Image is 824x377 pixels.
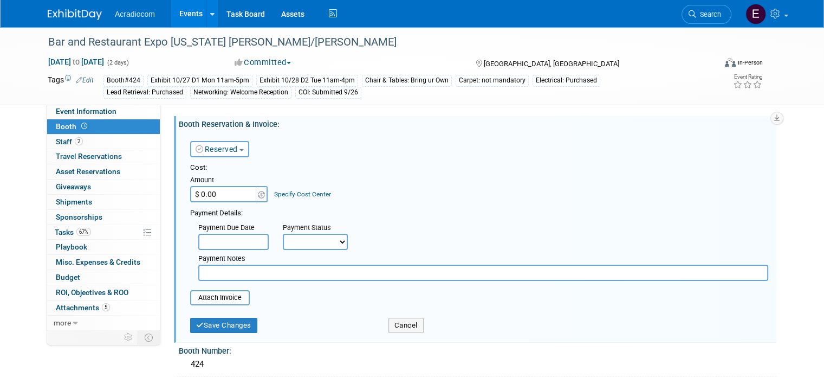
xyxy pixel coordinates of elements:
[48,74,94,99] td: Tags
[47,135,160,149] a: Staff2
[56,288,128,297] span: ROI, Objectives & ROO
[56,152,122,161] span: Travel Reservations
[283,223,355,234] div: Payment Status
[198,254,768,265] div: Payment Notes
[295,87,361,98] div: COI: Submitted 9/26
[56,122,89,131] span: Booth
[190,163,768,173] div: Cost:
[179,116,776,130] div: Booth Reservation & Invoice:
[75,137,83,145] span: 2
[47,240,160,254] a: Playbook
[456,75,529,86] div: Carpet: not mandatory
[256,75,358,86] div: Exhibit 10/28 D2 Tue 11am-4pm
[55,228,91,237] span: Tasks
[48,9,102,20] img: ExhibitDay
[44,33,702,52] div: Bar and Restaurant Expo [US_STATE] [PERSON_NAME]/[PERSON_NAME]
[119,330,138,344] td: Personalize Event Tab Strip
[725,58,736,67] img: Format-Inperson.png
[56,303,110,312] span: Attachments
[47,255,160,270] a: Misc. Expenses & Credits
[696,10,721,18] span: Search
[56,213,102,221] span: Sponsorships
[138,330,160,344] td: Toggle Event Tabs
[103,75,144,86] div: Booth#424
[47,119,160,134] a: Booth
[56,258,140,266] span: Misc. Expenses & Credits
[682,5,731,24] a: Search
[196,145,238,154] a: Reserved
[48,57,105,67] span: [DATE] [DATE]
[388,318,424,333] button: Cancel
[733,74,762,80] div: Event Rating
[47,225,160,240] a: Tasks67%
[115,10,155,18] span: Acradiocom
[533,75,600,86] div: Electrical: Purchased
[190,87,291,98] div: Networking: Welcome Reception
[56,107,116,116] span: Event Information
[103,87,186,98] div: Lead Retrieval: Purchased
[47,285,160,300] a: ROI, Objectives & ROO
[47,210,160,225] a: Sponsorships
[657,56,763,73] div: Event Format
[190,175,269,186] div: Amount
[484,60,619,68] span: [GEOGRAPHIC_DATA], [GEOGRAPHIC_DATA]
[47,149,160,164] a: Travel Reservations
[190,141,249,157] button: Reserved
[187,356,768,373] div: 424
[147,75,252,86] div: Exhibit 10/27 D1 Mon 11am-5pm
[47,104,160,119] a: Event Information
[56,242,87,251] span: Playbook
[47,301,160,315] a: Attachments5
[56,273,80,282] span: Budget
[274,190,331,198] a: Specify Cost Center
[231,57,295,68] button: Committed
[54,318,71,327] span: more
[362,75,452,86] div: Chair & Tables: Bring ur Own
[56,197,92,206] span: Shipments
[47,164,160,179] a: Asset Reservations
[106,59,129,66] span: (2 days)
[47,316,160,330] a: more
[76,76,94,84] a: Edit
[76,228,91,236] span: 67%
[79,122,89,130] span: Booth not reserved yet
[745,4,766,24] img: Elizabeth Martinez
[56,137,83,146] span: Staff
[102,303,110,311] span: 5
[190,318,257,333] button: Save Changes
[190,206,768,219] div: Payment Details:
[179,343,776,356] div: Booth Number:
[198,223,267,234] div: Payment Due Date
[56,182,91,191] span: Giveaways
[47,180,160,194] a: Giveaways
[737,59,763,67] div: In-Person
[47,195,160,209] a: Shipments
[56,167,120,176] span: Asset Reservations
[71,57,81,66] span: to
[47,270,160,285] a: Budget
